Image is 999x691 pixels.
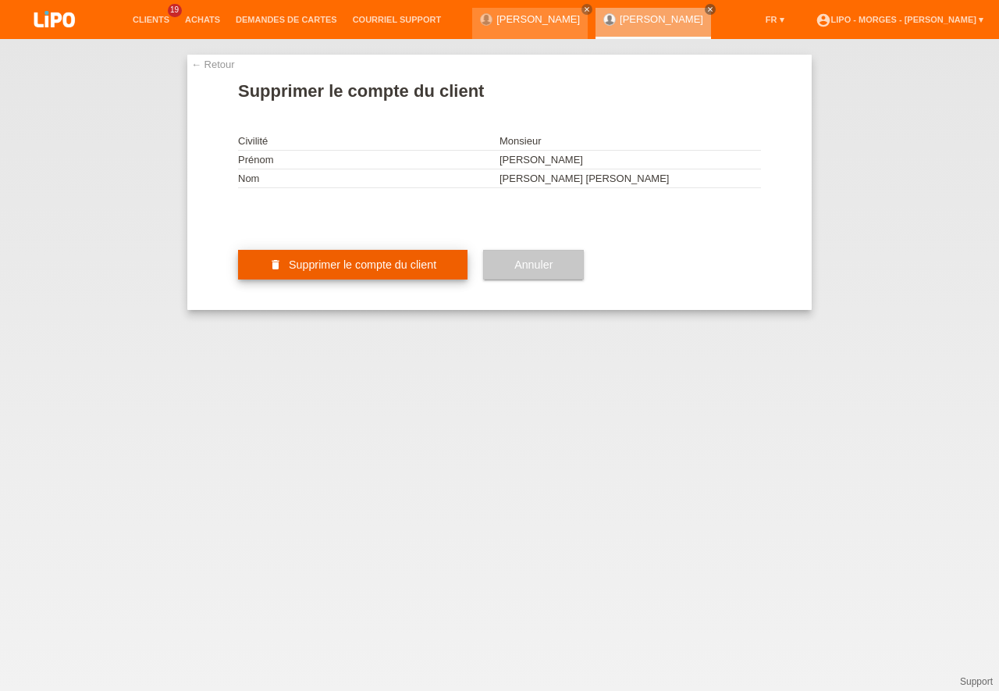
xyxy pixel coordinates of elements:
td: Prénom [238,151,499,169]
span: Supprimer le compte du client [289,258,436,271]
i: close [706,5,714,13]
i: account_circle [816,12,831,28]
td: Civilité [238,132,499,151]
span: Annuler [514,258,553,271]
td: [PERSON_NAME] [499,151,761,169]
a: close [581,4,592,15]
a: Clients [125,15,177,24]
a: close [705,4,716,15]
a: Support [960,676,993,687]
span: 19 [168,4,182,17]
a: ← Retour [191,59,235,70]
a: [PERSON_NAME] [496,13,580,25]
a: LIPO pay [16,32,94,44]
button: delete Supprimer le compte du client [238,250,468,280]
td: Monsieur [499,132,761,151]
a: [PERSON_NAME] [620,13,703,25]
a: Achats [177,15,228,24]
i: close [583,5,591,13]
a: Courriel Support [345,15,449,24]
a: account_circleLIPO - Morges - [PERSON_NAME] ▾ [808,15,991,24]
td: [PERSON_NAME] [PERSON_NAME] [499,169,761,188]
i: delete [269,258,282,271]
button: Annuler [483,250,584,280]
h1: Supprimer le compte du client [238,81,761,101]
a: Demandes de cartes [228,15,345,24]
td: Nom [238,169,499,188]
a: FR ▾ [758,15,792,24]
